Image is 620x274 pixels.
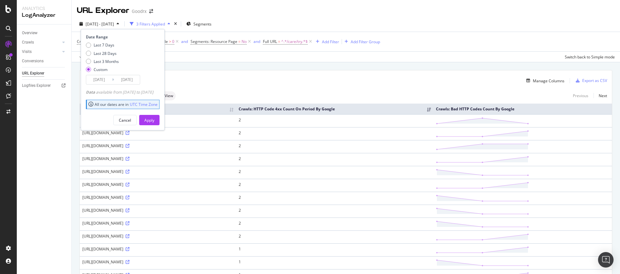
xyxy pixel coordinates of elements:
[86,75,112,84] input: Start Date
[242,37,247,46] span: No
[238,39,241,44] span: =
[22,70,67,77] a: URL Explorer
[22,48,32,55] div: Visits
[86,34,158,40] div: Date Range
[86,59,119,64] div: Last 3 Months
[253,38,260,45] button: and
[278,39,280,44] span: =
[136,21,165,27] div: 3 Filters Applied
[169,39,171,44] span: >
[77,39,168,44] span: Crawls: HTTP Code 4xx Count On Period By Google
[82,233,233,239] div: [URL][DOMAIN_NAME]
[82,259,233,265] div: [URL][DOMAIN_NAME]
[582,78,607,83] div: Export as CSV
[236,104,433,114] th: Crawls: HTTP Code 4xx Count On Period By Google: activate to sort column ascending
[88,102,158,107] div: All our dates are in
[94,42,114,48] div: Last 7 Days
[594,91,607,100] a: Next
[22,12,66,19] div: LogAnalyzer
[22,39,34,46] div: Crawls
[181,39,188,44] div: and
[94,59,119,64] div: Last 3 Months
[132,8,147,15] div: Goodrx
[82,208,233,213] div: [URL][DOMAIN_NAME]
[533,78,564,84] div: Manage Columns
[313,38,339,46] button: Add Filter
[86,89,153,95] div: available from [DATE] to [DATE]
[236,256,433,269] td: 1
[173,21,178,27] div: times
[22,70,44,77] div: URL Explorer
[22,30,37,36] div: Overview
[22,48,60,55] a: Visits
[181,38,188,45] button: and
[22,82,51,89] div: Logfiles Explorer
[86,89,96,95] span: Data
[82,130,233,136] div: [URL][DOMAIN_NAME]
[82,246,233,252] div: [URL][DOMAIN_NAME]
[82,143,233,148] div: [URL][DOMAIN_NAME]
[342,38,380,46] button: Add Filter Group
[94,67,108,72] div: Custom
[77,19,122,29] button: [DATE] - [DATE]
[236,153,433,166] td: 2
[22,58,67,65] a: Conversions
[77,52,96,62] button: Apply
[94,51,117,56] div: Last 28 Days
[598,252,614,268] div: Open Intercom Messenger
[113,115,137,125] button: Cancel
[236,205,433,218] td: 2
[22,30,67,36] a: Overview
[82,156,233,161] div: [URL][DOMAIN_NAME]
[351,39,380,45] div: Add Filter Group
[80,104,236,114] th: Full URL: activate to sort column ascending
[263,39,277,44] span: Full URL
[322,39,339,45] div: Add Filter
[77,5,129,16] div: URL Explorer
[281,37,308,46] span: ^.*/care/try.*$
[172,37,174,46] span: 0
[253,39,260,44] div: and
[236,192,433,205] td: 2
[236,230,433,243] td: 2
[86,42,119,48] div: Last 7 Days
[22,39,60,46] a: Crawls
[149,9,153,14] div: arrow-right-arrow-left
[22,82,67,89] a: Logfiles Explorer
[191,39,237,44] span: Segments: Resource Page
[236,114,433,127] td: 2
[184,19,214,29] button: Segments
[565,54,615,60] div: Switch back to Simple mode
[236,218,433,230] td: 2
[114,75,140,84] input: End Date
[144,117,154,123] div: Apply
[130,102,158,107] a: UTC Time Zone
[236,166,433,179] td: 2
[86,21,114,27] span: [DATE] - [DATE]
[433,104,612,114] th: Crawls: Bad HTTP Codes Count By Google
[82,182,233,187] div: [URL][DOMAIN_NAME]
[139,115,160,125] button: Apply
[82,195,233,200] div: [URL][DOMAIN_NAME]
[22,5,66,12] div: Analytics
[86,51,119,56] div: Last 28 Days
[524,77,564,85] button: Manage Columns
[573,76,607,86] button: Export as CSV
[236,127,433,140] td: 2
[119,117,131,123] div: Cancel
[236,179,433,192] td: 2
[193,21,212,27] span: Segments
[562,52,615,62] button: Switch back to Simple mode
[236,140,433,153] td: 2
[127,19,173,29] button: 3 Filters Applied
[22,58,44,65] div: Conversions
[236,243,433,256] td: 1
[82,220,233,226] div: [URL][DOMAIN_NAME]
[86,67,119,72] div: Custom
[82,169,233,174] div: [URL][DOMAIN_NAME]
